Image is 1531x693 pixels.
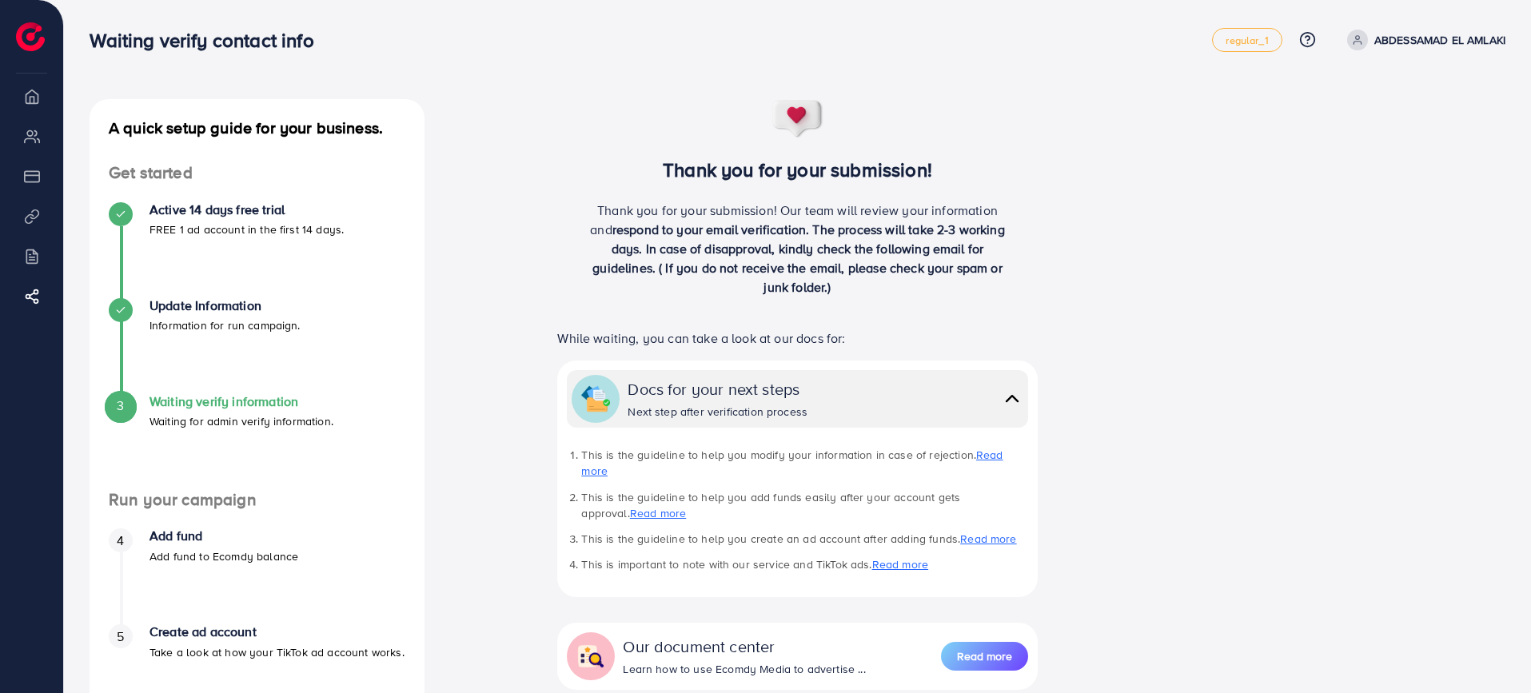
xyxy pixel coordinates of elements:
[1226,35,1268,46] span: regular_1
[581,447,1003,479] a: Read more
[90,202,425,298] li: Active 14 days free trial
[150,394,333,409] h4: Waiting verify information
[957,648,1012,664] span: Read more
[872,556,928,572] a: Read more
[941,640,1028,672] a: Read more
[90,528,425,624] li: Add fund
[150,624,405,639] h4: Create ad account
[584,201,1011,297] p: Thank you for your submission! Our team will review your information and
[150,412,333,431] p: Waiting for admin verify information.
[623,661,865,677] div: Learn how to use Ecomdy Media to advertise ...
[16,22,45,51] img: logo
[581,531,1027,547] li: This is the guideline to help you create an ad account after adding funds.
[623,635,865,658] div: Our document center
[581,556,1027,572] li: This is important to note with our service and TikTok ads.
[150,202,344,217] h4: Active 14 days free trial
[1374,30,1505,50] p: ABDESSAMAD EL AMLAKI
[771,99,824,139] img: success
[150,220,344,239] p: FREE 1 ad account in the first 14 days.
[150,547,298,566] p: Add fund to Ecomdy balance
[117,532,124,550] span: 4
[960,531,1016,547] a: Read more
[150,298,301,313] h4: Update Information
[1212,28,1282,52] a: regular_1
[628,404,807,420] div: Next step after verification process
[1001,387,1023,410] img: collapse
[90,298,425,394] li: Update Information
[557,329,1037,348] p: While waiting, you can take a look at our docs for:
[592,221,1005,296] span: respond to your email verification. The process will take 2-3 working days. In case of disapprova...
[150,316,301,335] p: Information for run campaign.
[581,447,1027,480] li: This is the guideline to help you modify your information in case of rejection.
[576,642,605,671] img: collapse
[90,490,425,510] h4: Run your campaign
[531,158,1064,181] h3: Thank you for your submission!
[90,163,425,183] h4: Get started
[90,394,425,490] li: Waiting verify information
[1341,30,1505,50] a: ABDESSAMAD EL AMLAKI
[90,29,326,52] h3: Waiting verify contact info
[581,489,1027,522] li: This is the guideline to help you add funds easily after your account gets approval.
[941,642,1028,671] button: Read more
[630,505,686,521] a: Read more
[90,118,425,137] h4: A quick setup guide for your business.
[150,528,298,544] h4: Add fund
[150,643,405,662] p: Take a look at how your TikTok ad account works.
[581,384,610,413] img: collapse
[117,627,124,646] span: 5
[628,377,807,400] div: Docs for your next steps
[117,396,124,415] span: 3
